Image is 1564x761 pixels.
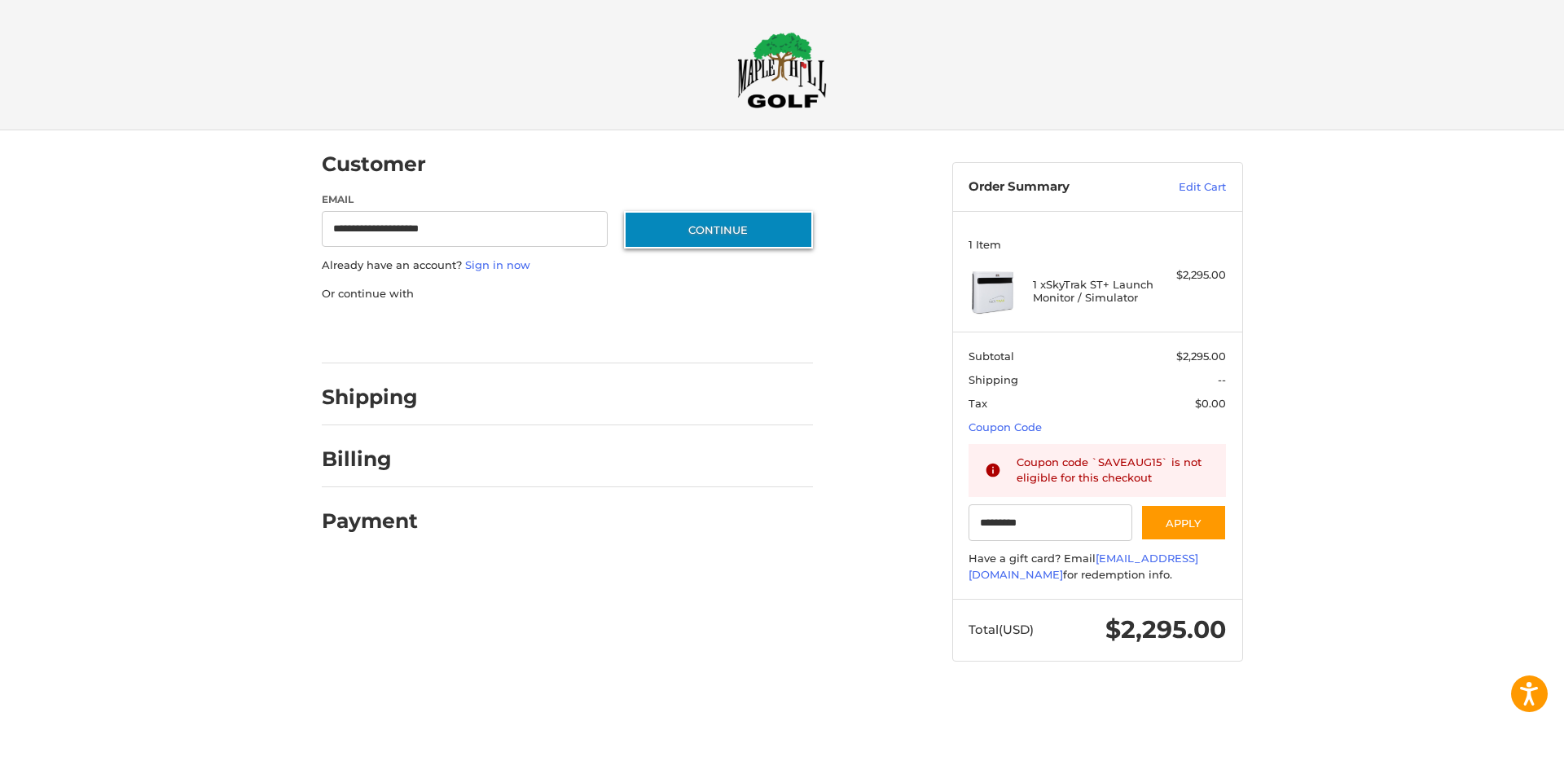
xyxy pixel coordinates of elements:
[592,318,714,347] iframe: PayPal-venmo
[969,551,1226,583] div: Have a gift card? Email for redemption info.
[969,179,1144,196] h3: Order Summary
[624,211,813,249] button: Continue
[322,446,417,472] h2: Billing
[1162,267,1226,284] div: $2,295.00
[322,286,813,302] p: Or continue with
[969,420,1042,433] a: Coupon Code
[1176,350,1226,363] span: $2,295.00
[969,552,1198,581] a: [EMAIL_ADDRESS][DOMAIN_NAME]
[1140,504,1227,541] button: Apply
[969,350,1014,363] span: Subtotal
[969,373,1018,386] span: Shipping
[316,318,438,347] iframe: PayPal-paypal
[737,32,827,108] img: Maple Hill Golf
[455,318,577,347] iframe: PayPal-paylater
[465,258,530,271] a: Sign in now
[322,152,426,177] h2: Customer
[969,622,1034,637] span: Total (USD)
[969,397,987,410] span: Tax
[322,508,418,534] h2: Payment
[1430,717,1564,761] iframe: Google Customer Reviews
[1017,455,1210,486] div: Coupon code `SAVEAUG15` is not eligible for this checkout
[969,504,1132,541] input: Gift Certificate or Coupon Code
[1144,179,1226,196] a: Edit Cart
[1195,397,1226,410] span: $0.00
[1218,373,1226,386] span: --
[322,192,608,207] label: Email
[322,385,418,410] h2: Shipping
[1105,614,1226,644] span: $2,295.00
[1033,278,1158,305] h4: 1 x SkyTrak ST+ Launch Monitor / Simulator
[322,257,813,274] p: Already have an account?
[969,238,1226,251] h3: 1 Item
